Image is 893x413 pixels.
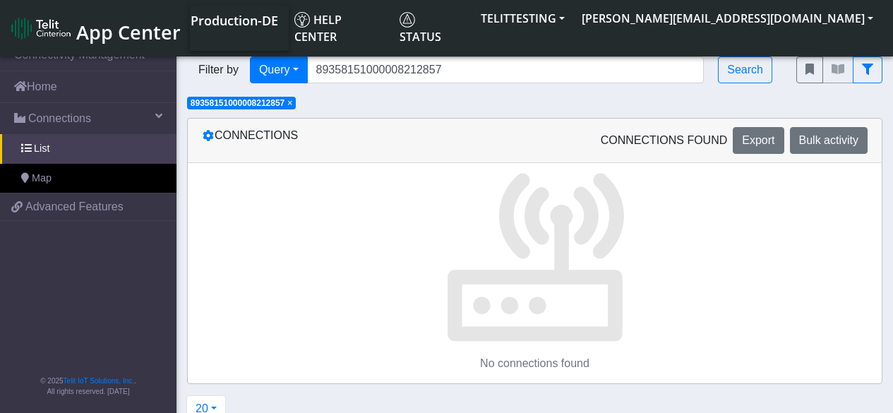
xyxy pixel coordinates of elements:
a: Telit IoT Solutions, Inc. [64,377,134,385]
span: Help center [294,12,342,44]
p: No connections found [188,355,882,372]
span: Advanced Features [25,198,124,215]
span: App Center [76,19,181,45]
button: Bulk activity [790,127,868,154]
span: 89358151000008212857 [191,98,284,108]
span: Map [32,171,52,186]
img: No connections found [445,163,625,344]
button: [PERSON_NAME][EMAIL_ADDRESS][DOMAIN_NAME] [573,6,882,31]
a: Your current platform instance [190,6,277,34]
span: Export [742,134,774,146]
span: × [287,98,292,108]
input: Search... [307,56,705,83]
span: Production-DE [191,12,278,29]
div: Connections [191,127,535,154]
button: Close [287,99,292,107]
span: Connections found [601,132,728,149]
span: Status [400,12,441,44]
span: List [34,141,49,157]
a: Help center [289,6,394,51]
button: Query [250,56,308,83]
img: knowledge.svg [294,12,310,28]
button: Export [733,127,784,154]
span: Connections [28,110,91,127]
button: Search [718,56,772,83]
span: Bulk activity [799,134,858,146]
div: fitlers menu [796,56,882,83]
img: status.svg [400,12,415,28]
a: App Center [11,13,179,44]
span: Filter by [187,61,250,78]
img: logo-telit-cinterion-gw-new.png [11,17,71,40]
button: TELITTESTING [472,6,573,31]
a: Status [394,6,472,51]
